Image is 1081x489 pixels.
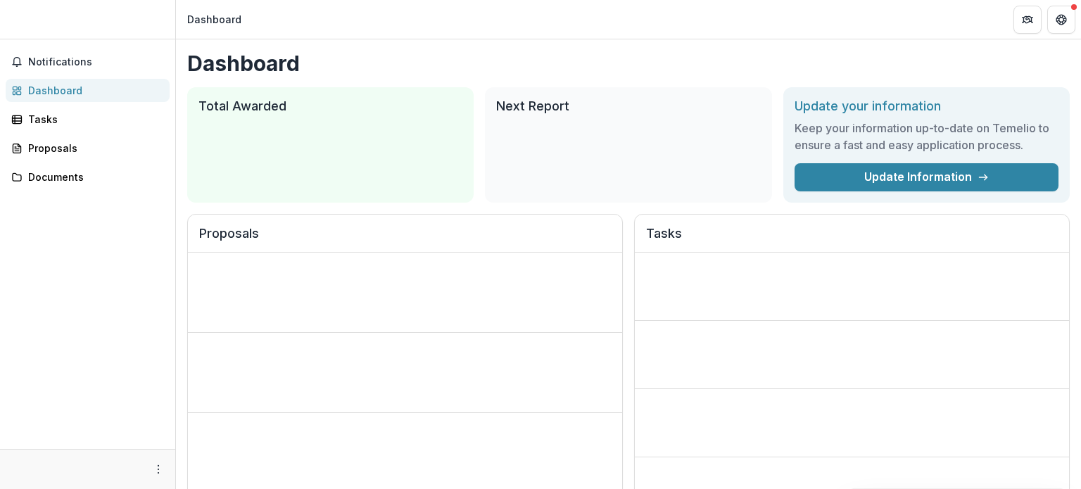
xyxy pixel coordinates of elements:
button: Partners [1013,6,1042,34]
a: Update Information [795,163,1058,191]
span: Notifications [28,56,164,68]
div: Dashboard [28,83,158,98]
div: Dashboard [187,12,241,27]
button: Get Help [1047,6,1075,34]
a: Tasks [6,108,170,131]
h2: Update your information [795,99,1058,114]
a: Dashboard [6,79,170,102]
h2: Next Report [496,99,760,114]
h2: Proposals [199,226,611,253]
div: Tasks [28,112,158,127]
div: Documents [28,170,158,184]
button: More [150,461,167,478]
div: Proposals [28,141,158,155]
h2: Total Awarded [198,99,462,114]
a: Proposals [6,136,170,160]
h3: Keep your information up-to-date on Temelio to ensure a fast and easy application process. [795,120,1058,153]
a: Documents [6,165,170,189]
button: Notifications [6,51,170,73]
h2: Tasks [646,226,1058,253]
nav: breadcrumb [182,9,247,30]
h1: Dashboard [187,51,1070,76]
